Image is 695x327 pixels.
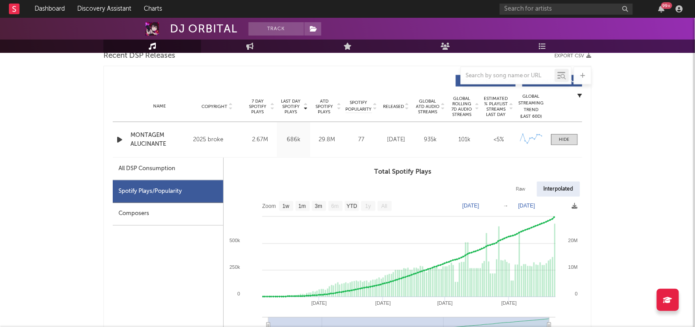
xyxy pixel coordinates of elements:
[569,265,578,270] text: 10M
[381,203,387,210] text: All
[312,99,336,115] span: ATD Spotify Plays
[569,238,578,243] text: 20M
[518,203,535,209] text: [DATE]
[249,22,304,36] button: Track
[299,203,306,210] text: 1m
[415,136,445,144] div: 935k
[315,203,323,210] text: 3m
[229,238,240,243] text: 500k
[415,99,440,115] span: Global ATD Audio Streams
[193,135,241,145] div: 2025 broke
[450,96,474,117] span: Global Rolling 7D Audio Streams
[229,265,240,270] text: 250k
[555,53,592,59] button: Export CSV
[484,136,513,144] div: <5%
[484,96,508,117] span: Estimated % Playlist Streams Last Day
[383,104,404,109] span: Released
[246,99,269,115] span: 7 Day Spotify Plays
[312,301,327,306] text: [DATE]
[518,93,545,120] div: Global Streaming Trend (Last 60D)
[130,131,189,148] a: MONTAGEM ALUCINANTE
[113,203,223,226] div: Composers
[103,51,175,61] span: Recent DSP Releases
[113,158,223,180] div: All DSP Consumption
[279,136,308,144] div: 686k
[365,203,371,210] text: 1y
[170,22,237,36] div: DJ ORBITAL
[130,103,189,110] div: Name
[347,203,357,210] text: YTD
[438,301,453,306] text: [DATE]
[262,203,276,210] text: Zoom
[503,203,509,209] text: →
[237,291,240,297] text: 0
[450,136,479,144] div: 101k
[224,167,582,177] h3: Total Spotify Plays
[661,2,672,9] div: 99 +
[509,182,533,197] div: Raw
[246,136,275,144] div: 2.67M
[283,203,290,210] text: 1w
[500,4,633,15] input: Search for artists
[118,163,175,174] div: All DSP Consumption
[537,182,580,197] div: Interpolated
[659,5,665,12] button: 99+
[312,136,341,144] div: 29.8M
[279,99,303,115] span: Last Day Spotify Plays
[113,180,223,203] div: Spotify Plays/Popularity
[461,72,555,80] input: Search by song name or URL
[502,301,517,306] text: [DATE]
[332,203,339,210] text: 6m
[575,291,578,297] text: 0
[346,136,377,144] div: 77
[201,104,227,109] span: Copyright
[462,203,479,209] text: [DATE]
[381,136,411,144] div: [DATE]
[375,301,391,306] text: [DATE]
[346,100,372,113] span: Spotify Popularity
